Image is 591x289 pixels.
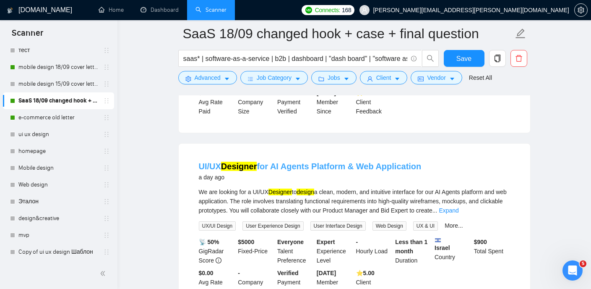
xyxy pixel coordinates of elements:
a: Copy of ui ux design Шаблон [18,244,98,260]
span: holder [103,64,110,71]
input: Search Freelance Jobs... [183,53,407,64]
span: delete [511,55,527,62]
button: search [422,50,439,67]
span: bars [247,76,253,82]
img: upwork-logo.png [305,7,312,13]
b: ⭐️ 5.00 [356,270,375,276]
div: Talent Preference [276,237,315,265]
b: - [356,239,358,245]
mark: design [297,189,314,195]
a: More... [445,222,463,229]
div: Experience Level [315,237,354,265]
span: holder [103,215,110,222]
span: Advanced [195,73,221,82]
span: holder [103,249,110,255]
span: holder [103,165,110,171]
b: $ 900 [474,239,487,245]
span: Vendor [427,73,445,82]
button: Save [444,50,484,67]
span: Save [456,53,471,64]
span: search [422,55,438,62]
span: holder [103,114,110,121]
mark: Designer [268,189,292,195]
span: 168 [342,5,351,15]
button: userClientcaret-down [360,71,408,84]
span: setting [575,7,587,13]
span: holder [103,232,110,239]
span: UX & UI [413,221,438,231]
span: caret-down [344,76,349,82]
div: Hourly Load [354,237,394,265]
a: setting [574,7,588,13]
span: info-circle [411,56,417,61]
span: caret-down [224,76,230,82]
b: Israel [435,237,471,251]
b: Everyone [277,239,304,245]
b: [DATE] [317,270,336,276]
input: Scanner name... [183,23,513,44]
div: Member Since [315,88,354,116]
button: barsJob Categorycaret-down [240,71,308,84]
span: User Experience Design [242,221,303,231]
span: Connects: [315,5,340,15]
button: setting [574,3,588,17]
span: idcard [418,76,424,82]
a: homeHome [99,6,124,13]
div: GigRadar Score [197,237,237,265]
div: Total Spent [472,237,512,265]
div: We are looking for a UI/UX to a clean, modern, and intuitive interface for our AI Agents platform... [199,187,510,215]
span: holder [103,148,110,155]
span: caret-down [449,76,455,82]
a: homepage [18,143,98,160]
span: holder [103,181,110,188]
a: mobile design 15/09 cover letter another first part [18,76,98,92]
button: folderJobscaret-down [311,71,357,84]
iframe: Intercom live chat [562,260,583,281]
span: holder [103,131,110,138]
a: dashboardDashboard [141,6,179,13]
b: $ 5000 [238,239,254,245]
div: Avg Rate Paid [197,88,237,116]
button: copy [489,50,506,67]
span: holder [103,81,110,87]
span: caret-down [394,76,400,82]
span: Jobs [328,73,340,82]
div: Client Feedback [354,88,394,116]
mark: Designer [221,162,257,171]
span: folder [318,76,324,82]
span: Client [376,73,391,82]
a: Эталон [18,193,98,210]
a: Web design [18,176,98,193]
a: mobile design 18/09 cover letter another first part [18,59,98,76]
a: design&creative [18,210,98,227]
a: e-commerce old letter [18,109,98,126]
div: Company Size [236,88,276,116]
span: user [362,7,367,13]
img: logo [7,4,13,17]
span: Job Category [257,73,292,82]
span: Web Design [372,221,406,231]
span: Scanner [5,27,50,45]
a: Expand [439,207,458,214]
b: Verified [277,270,299,276]
span: ... [432,207,437,214]
span: setting [185,76,191,82]
span: holder [103,198,110,205]
a: Reset All [469,73,492,82]
button: delete [510,50,527,67]
a: mvp [18,227,98,244]
b: 📡 50% [199,239,219,245]
a: UI/UXDesignerfor AI Agents Platform & Web Application [199,162,422,171]
span: User Interface Design [310,221,366,231]
span: holder [103,47,110,54]
span: holder [103,97,110,104]
a: searchScanner [195,6,227,13]
div: a day ago [199,172,422,182]
b: $0.00 [199,270,213,276]
b: - [238,270,240,276]
a: SaaS 18/09 changed hook + case + final question [18,92,98,109]
span: copy [489,55,505,62]
div: Duration [393,237,433,265]
a: Mobile design [18,160,98,176]
span: user [367,76,373,82]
